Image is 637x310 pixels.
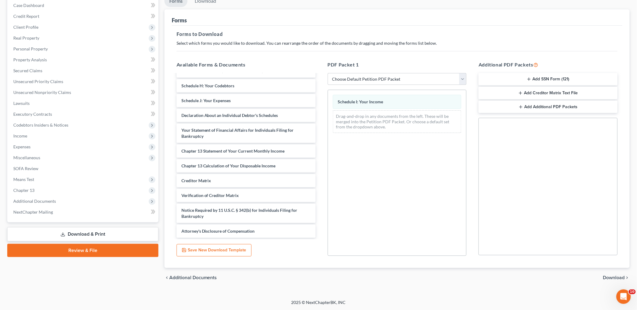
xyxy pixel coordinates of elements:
span: Real Property [13,35,39,40]
span: Schedule H: Your Codebtors [181,83,235,88]
span: Attorney's Disclosure of Compensation [181,228,255,234]
a: Executory Contracts [8,109,158,120]
i: chevron_left [164,275,169,280]
span: Unsecured Nonpriority Claims [13,90,71,95]
span: Means Test [13,177,34,182]
span: Your Statement of Financial Affairs for Individuals Filing for Bankruptcy [181,128,294,139]
button: Add Creditor Matrix Text File [479,87,618,99]
button: Save New Download Template [177,244,252,257]
h5: Additional PDF Packets [479,61,618,68]
a: chevron_left Additional Documents [164,275,217,280]
span: Codebtors Insiders & Notices [13,122,68,128]
span: Miscellaneous [13,155,40,160]
span: Income [13,133,27,138]
span: 10 [629,289,636,294]
span: Additional Documents [13,199,56,204]
a: Credit Report [8,11,158,22]
span: Additional Documents [169,275,217,280]
span: Executory Contracts [13,111,52,117]
span: Case Dashboard [13,3,44,8]
span: Property Analysis [13,57,47,62]
i: chevron_right [625,275,630,280]
button: Add SSN Form (121) [479,73,618,86]
a: Unsecured Nonpriority Claims [8,87,158,98]
span: Creditor Matrix [181,178,211,183]
a: Download & Print [7,227,158,241]
span: Notice Required by 11 U.S.C. § 342(b) for Individuals Filing for Bankruptcy [181,208,297,219]
span: Client Profile [13,24,38,30]
span: Verification of Creditor Matrix [181,193,239,198]
button: Add Additional PDF Packets [479,101,618,113]
span: Schedule G: Executory Contracts and Unexpired Leases [181,68,285,73]
span: Download [603,275,625,280]
a: Lawsuits [8,98,158,109]
span: Chapter 13 Statement of Your Current Monthly Income [181,148,285,153]
span: Credit Report [13,14,39,19]
span: Personal Property [13,46,48,51]
span: NextChapter Mailing [13,209,53,215]
h5: Forms to Download [177,31,618,38]
button: Download chevron_right [603,275,630,280]
div: Forms [172,17,187,24]
a: SOFA Review [8,163,158,174]
p: Select which forms you would like to download. You can rearrange the order of the documents by dr... [177,40,618,46]
a: NextChapter Mailing [8,207,158,218]
span: Secured Claims [13,68,42,73]
a: Property Analysis [8,54,158,65]
span: Schedule I: Your Income [338,99,383,104]
a: Unsecured Priority Claims [8,76,158,87]
h5: PDF Packet 1 [328,61,467,68]
span: Lawsuits [13,101,30,106]
div: Drag-and-drop in any documents from the left. These will be merged into the Petition PDF Packet. ... [333,110,462,133]
a: Secured Claims [8,65,158,76]
iframe: Intercom live chat [616,289,631,304]
span: SOFA Review [13,166,38,171]
h5: Available Forms & Documents [177,61,316,68]
a: Review & File [7,244,158,257]
span: Chapter 13 Calculation of Your Disposable Income [181,163,276,168]
span: Unsecured Priority Claims [13,79,63,84]
span: Schedule J: Your Expenses [181,98,231,103]
span: Chapter 13 [13,188,34,193]
span: Declaration About an Individual Debtor's Schedules [181,113,278,118]
span: Expenses [13,144,31,149]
